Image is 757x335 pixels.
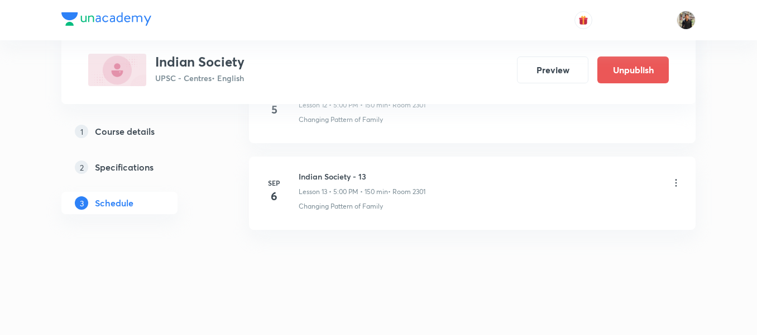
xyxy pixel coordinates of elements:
button: Preview [517,56,588,83]
p: Changing Pattern of Family [299,201,383,211]
h4: 6 [263,188,285,205]
h3: Indian Society [155,54,245,70]
p: Lesson 13 • 5:00 PM • 150 min [299,187,388,197]
p: Lesson 12 • 5:00 PM • 150 min [299,100,388,110]
img: 16BBFD4C-D81C-4D59-8059-BDA672F72F5B_plus.png [88,54,146,86]
h6: Indian Society - 13 [299,171,425,182]
a: 1Course details [61,120,213,143]
button: Unpublish [597,56,669,83]
img: Yudhishthir [677,11,696,30]
p: • Room 2301 [388,100,425,110]
img: avatar [578,15,588,25]
button: avatar [574,11,592,29]
h5: Course details [95,125,155,138]
h5: Schedule [95,196,133,210]
p: Changing Pattern of Family [299,115,383,125]
h4: 5 [263,101,285,118]
h5: Specifications [95,161,154,174]
h6: Sep [263,178,285,188]
a: 2Specifications [61,156,213,178]
p: UPSC - Centres • English [155,72,245,84]
p: • Room 2301 [388,187,425,197]
a: Company Logo [61,12,151,29]
p: 1 [75,125,88,138]
p: 2 [75,161,88,174]
p: 3 [75,196,88,210]
img: Company Logo [61,12,151,26]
